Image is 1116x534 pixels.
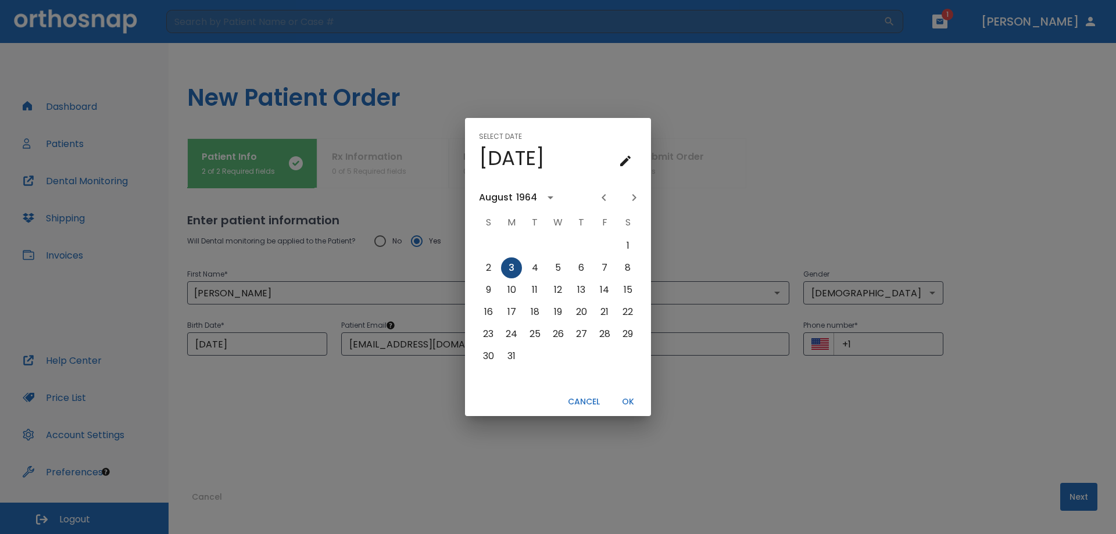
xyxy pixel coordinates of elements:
[571,211,592,234] span: T
[501,324,522,345] button: Aug 24, 1964
[548,279,568,300] button: Aug 12, 1964
[571,279,592,300] button: Aug 13, 1964
[548,211,568,234] span: W
[617,235,638,256] button: Aug 1, 1964
[501,211,522,234] span: M
[594,324,615,345] button: Aug 28, 1964
[479,191,513,205] div: August
[548,302,568,322] button: Aug 19, 1964
[548,257,568,278] button: Aug 5, 1964
[478,257,499,278] button: Aug 2, 1964
[501,346,522,367] button: Aug 31, 1964
[501,279,522,300] button: Aug 10, 1964
[516,191,537,205] div: 1964
[524,302,545,322] button: Aug 18, 1964
[541,188,560,207] button: calendar view is open, switch to year view
[501,257,522,278] button: Aug 3, 1964
[524,279,545,300] button: Aug 11, 1964
[617,324,638,345] button: Aug 29, 1964
[524,257,545,278] button: Aug 4, 1964
[609,392,646,411] button: OK
[548,324,568,345] button: Aug 26, 1964
[478,211,499,234] span: S
[501,302,522,322] button: Aug 17, 1964
[524,211,545,234] span: T
[563,392,604,411] button: Cancel
[571,324,592,345] button: Aug 27, 1964
[571,257,592,278] button: Aug 6, 1964
[478,302,499,322] button: Aug 16, 1964
[624,188,644,207] button: Next month
[478,279,499,300] button: Aug 9, 1964
[594,302,615,322] button: Aug 21, 1964
[614,149,637,173] button: calendar view is open, go to text input view
[479,146,545,170] h4: [DATE]
[478,324,499,345] button: Aug 23, 1964
[594,257,615,278] button: Aug 7, 1964
[571,302,592,322] button: Aug 20, 1964
[617,279,638,300] button: Aug 15, 1964
[594,188,614,207] button: Previous month
[594,211,615,234] span: F
[617,302,638,322] button: Aug 22, 1964
[594,279,615,300] button: Aug 14, 1964
[617,257,638,278] button: Aug 8, 1964
[524,324,545,345] button: Aug 25, 1964
[478,346,499,367] button: Aug 30, 1964
[479,127,522,146] span: Select date
[617,211,638,234] span: S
